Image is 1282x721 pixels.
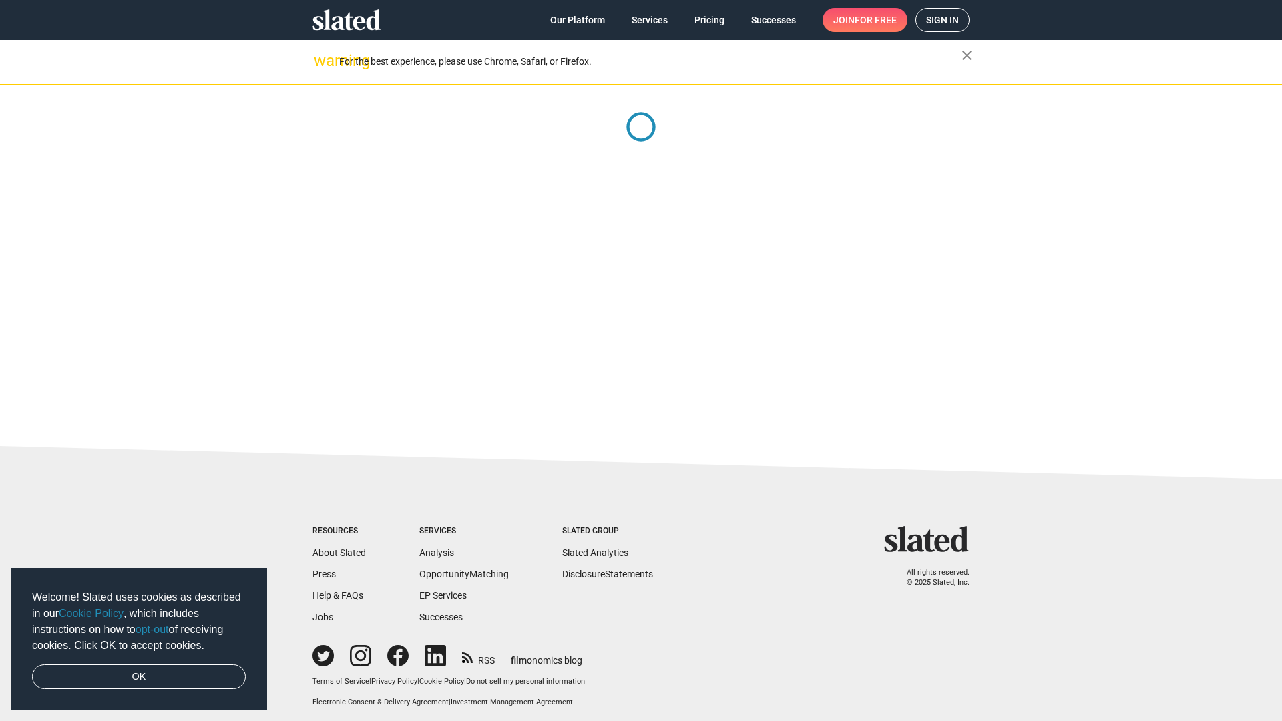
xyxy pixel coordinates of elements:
[632,8,668,32] span: Services
[419,569,509,579] a: OpportunityMatching
[751,8,796,32] span: Successes
[464,677,466,686] span: |
[369,677,371,686] span: |
[926,9,959,31] span: Sign in
[451,698,573,706] a: Investment Management Agreement
[314,53,330,69] mat-icon: warning
[621,8,678,32] a: Services
[419,590,467,601] a: EP Services
[32,664,246,690] a: dismiss cookie message
[371,677,417,686] a: Privacy Policy
[562,569,653,579] a: DisclosureStatements
[462,646,495,667] a: RSS
[550,8,605,32] span: Our Platform
[339,53,961,71] div: For the best experience, please use Chrome, Safari, or Firefox.
[833,8,897,32] span: Join
[562,547,628,558] a: Slated Analytics
[449,698,451,706] span: |
[312,698,449,706] a: Electronic Consent & Delivery Agreement
[915,8,970,32] a: Sign in
[11,568,267,711] div: cookieconsent
[823,8,907,32] a: Joinfor free
[312,590,363,601] a: Help & FAQs
[419,547,454,558] a: Analysis
[312,612,333,622] a: Jobs
[959,47,975,63] mat-icon: close
[419,612,463,622] a: Successes
[694,8,724,32] span: Pricing
[540,8,616,32] a: Our Platform
[684,8,735,32] a: Pricing
[59,608,124,619] a: Cookie Policy
[32,589,246,654] span: Welcome! Slated uses cookies as described in our , which includes instructions on how to of recei...
[855,8,897,32] span: for free
[893,568,970,587] p: All rights reserved. © 2025 Slated, Inc.
[312,569,336,579] a: Press
[417,677,419,686] span: |
[511,644,582,667] a: filmonomics blog
[136,624,169,635] a: opt-out
[466,677,585,687] button: Do not sell my personal information
[312,547,366,558] a: About Slated
[511,655,527,666] span: film
[419,526,509,537] div: Services
[740,8,807,32] a: Successes
[312,526,366,537] div: Resources
[562,526,653,537] div: Slated Group
[312,677,369,686] a: Terms of Service
[419,677,464,686] a: Cookie Policy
